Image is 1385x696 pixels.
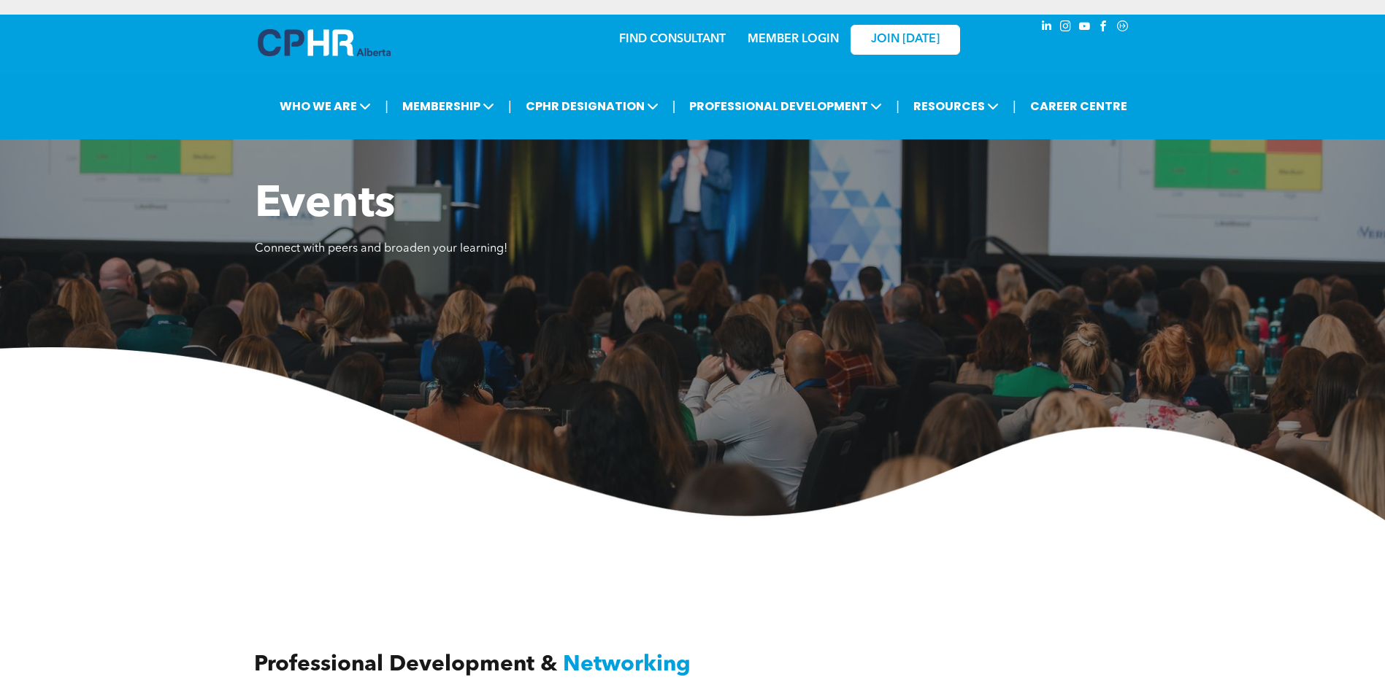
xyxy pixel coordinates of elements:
img: A blue and white logo for cp alberta [258,29,391,56]
a: FIND CONSULTANT [619,34,726,45]
li: | [672,91,676,121]
span: RESOURCES [909,93,1003,120]
a: MEMBER LOGIN [748,34,839,45]
li: | [508,91,512,121]
span: Events [255,183,395,227]
span: PROFESSIONAL DEVELOPMENT [685,93,886,120]
span: Connect with peers and broaden your learning! [255,243,507,255]
a: facebook [1096,18,1112,38]
li: | [896,91,899,121]
a: Social network [1115,18,1131,38]
a: JOIN [DATE] [851,25,960,55]
span: Professional Development & [254,654,557,676]
span: MEMBERSHIP [398,93,499,120]
a: youtube [1077,18,1093,38]
a: linkedin [1039,18,1055,38]
li: | [1013,91,1016,121]
span: JOIN [DATE] [871,33,940,47]
li: | [385,91,388,121]
span: CPHR DESIGNATION [521,93,663,120]
span: Networking [563,654,691,676]
a: instagram [1058,18,1074,38]
span: WHO WE ARE [275,93,375,120]
a: CAREER CENTRE [1026,93,1132,120]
